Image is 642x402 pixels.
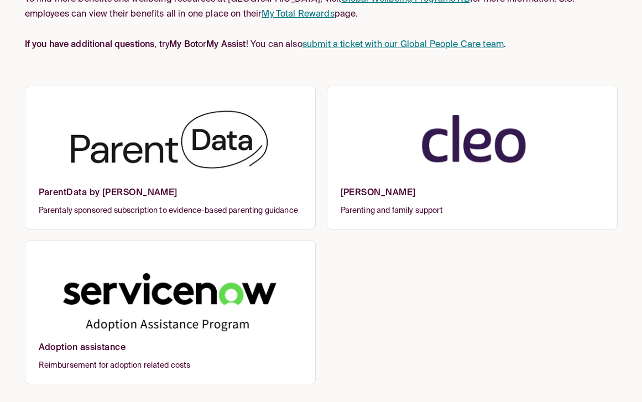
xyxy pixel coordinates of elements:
[341,206,604,216] span: Parenting and family support
[327,86,618,229] a: [PERSON_NAME]Parenting and family support
[25,241,316,384] a: Adoption assistanceReimbursement for adoption related costs
[302,40,504,49] a: submit a ticket with our Global People Care team
[169,40,198,49] strong: My Bot
[39,342,302,361] h6: Adoption assistance
[39,187,302,206] h6: ParentData by [PERSON_NAME]
[39,361,302,370] span: Reimbursement for adoption related costs
[25,86,316,229] a: ParentData by [PERSON_NAME]Parentaly sponsored subscription to evidence-based parenting guidance
[206,40,246,49] strong: My Assist
[39,206,302,216] span: Parentaly sponsored subscription to evidence-based parenting guidance
[25,40,155,49] strong: If you have additional questions
[25,38,618,53] p: , try or ! You can also .
[262,10,334,19] a: My Total Rewards
[341,187,604,206] h6: [PERSON_NAME]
